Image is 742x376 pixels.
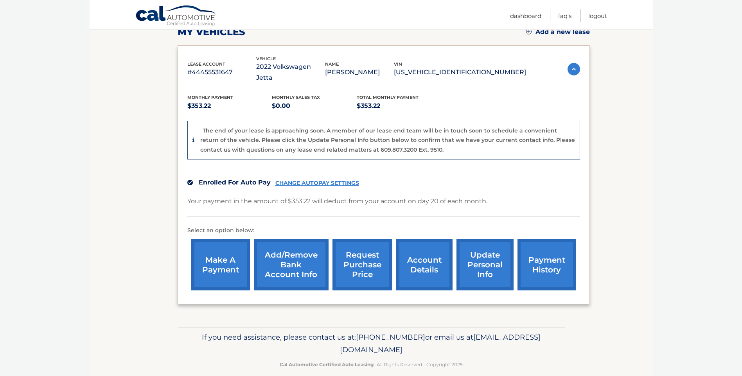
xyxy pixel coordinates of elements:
[191,239,250,290] a: make a payment
[568,63,580,75] img: accordion-active.svg
[183,360,560,369] p: - All Rights Reserved - Copyright 2025
[275,180,359,186] a: CHANGE AUTOPAY SETTINGS
[135,5,217,28] a: Cal Automotive
[526,29,532,34] img: add.svg
[187,196,487,207] p: Your payment in the amount of $353.22 will deduct from your account on day 20 of each month.
[187,61,225,67] span: lease account
[325,67,394,78] p: [PERSON_NAME]
[394,67,526,78] p: [US_VEHICLE_IDENTIFICATION_NUMBER]
[272,95,320,100] span: Monthly sales Tax
[256,56,276,61] span: vehicle
[187,67,256,78] p: #44455531647
[183,331,560,356] p: If you need assistance, please contact us at: or email us at
[510,9,541,22] a: Dashboard
[187,226,580,235] p: Select an option below:
[178,26,245,38] h2: my vehicles
[517,239,576,290] a: payment history
[588,9,607,22] a: Logout
[200,127,575,153] p: The end of your lease is approaching soon. A member of our lease end team will be in touch soon t...
[199,179,271,186] span: Enrolled For Auto Pay
[272,100,357,111] p: $0.00
[254,239,329,290] a: Add/Remove bank account info
[396,239,453,290] a: account details
[280,362,374,367] strong: Cal Automotive Certified Auto Leasing
[256,61,325,83] p: 2022 Volkswagen Jetta
[187,100,272,111] p: $353.22
[394,61,402,67] span: vin
[456,239,514,290] a: update personal info
[187,180,193,185] img: check.svg
[558,9,571,22] a: FAQ's
[357,95,419,100] span: Total Monthly Payment
[332,239,392,290] a: request purchase price
[340,333,541,354] span: [EMAIL_ADDRESS][DOMAIN_NAME]
[526,28,590,36] a: Add a new lease
[325,61,339,67] span: name
[356,333,425,342] span: [PHONE_NUMBER]
[357,100,442,111] p: $353.22
[187,95,233,100] span: Monthly Payment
